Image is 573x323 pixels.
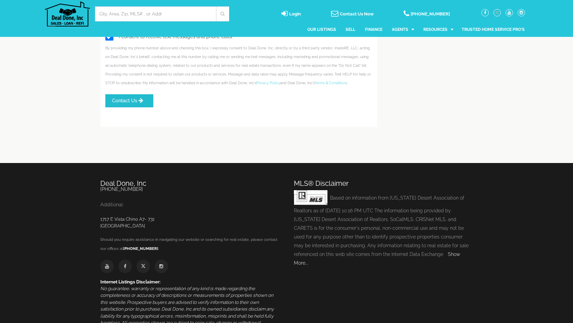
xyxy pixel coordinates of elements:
a: Finance [365,21,382,38]
a: Terms & Conditions [314,81,347,85]
a: [PHONE_NUMBER] [404,12,450,17]
span: Contact Us [112,98,137,103]
p: Based on information from [US_STATE] Desert Association of Realtors as of [DATE] 10:16 PM UTC The... [294,190,473,267]
strong: Internet Listings Disclaimer: [100,279,160,284]
h2: MLS® Disclaimer [294,180,473,187]
a: Show More... [294,252,460,266]
span: Login [289,11,301,16]
span: [PHONE_NUMBER] [411,11,450,16]
p: By providing my phone number above and checking this box, I expressly consent to Deal Done, Inc, ... [105,44,372,88]
h2: Deal Done, Inc [100,180,279,187]
span: Contact Us Now [340,11,374,16]
img: Deal Done, Inc Logo [45,1,90,26]
a: Trusted Home Service Pro's [462,21,525,38]
a: Contact Us Now [331,12,374,17]
img: MLS Logo [294,190,327,205]
a: instagram [155,264,168,269]
input: City, Area, Zip, MLS# , or Addr [99,10,211,17]
button: Contact Us [105,94,153,107]
a: facebook [481,10,489,15]
a: youtube [100,264,114,269]
a: Our Listings [307,21,336,38]
a: youtube [506,10,513,15]
a: instagram [518,10,525,15]
a: Sell [346,21,355,38]
a: Agents [392,21,414,38]
small: Should you require assistance in navigating our website or searching for real estate, please cont... [100,237,277,251]
a: [PHONE_NUMBER] [100,186,143,192]
a: [PHONE_NUMBER] [123,246,158,251]
a: Resources [423,21,453,38]
p: Additional: [100,200,279,209]
a: twitter [137,264,150,269]
a: login [281,12,301,17]
a: twitter [493,10,501,15]
a: facebook [118,264,132,269]
a: Privacy Policy [256,81,280,85]
address: 1717 E Vista Chino A7- 731 [GEOGRAPHIC_DATA] [100,216,279,229]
